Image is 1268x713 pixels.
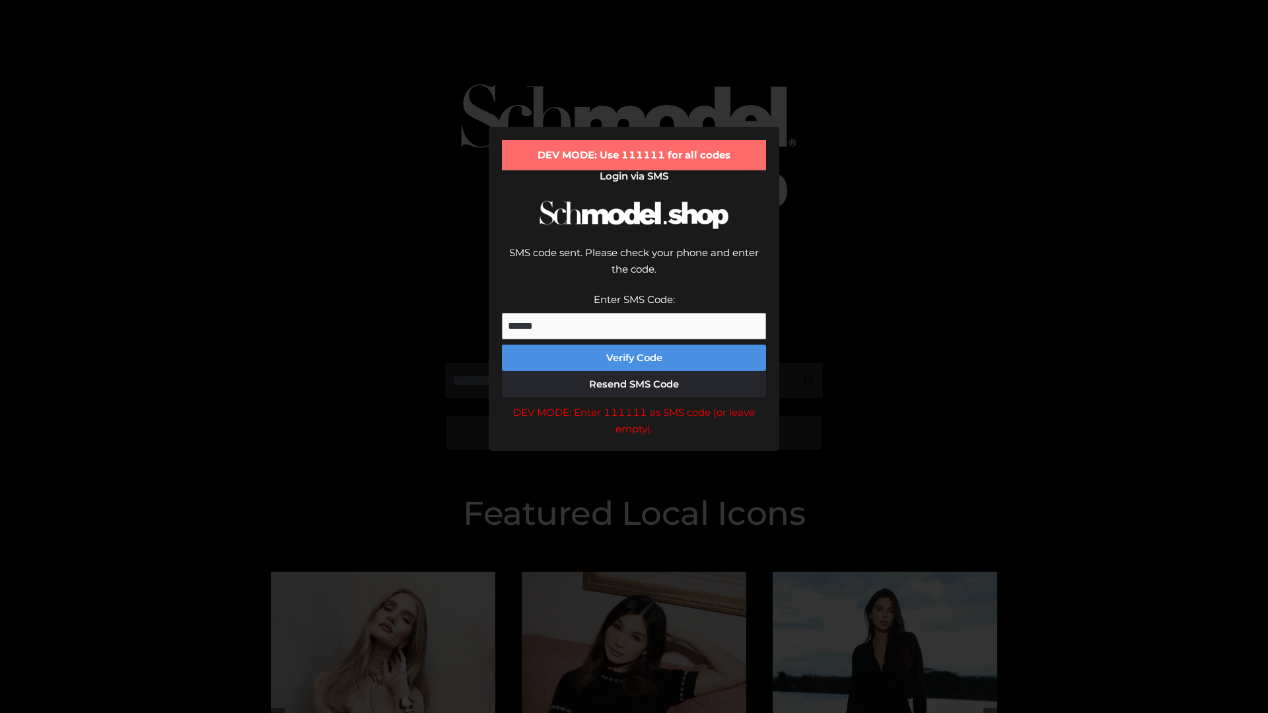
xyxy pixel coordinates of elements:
div: DEV MODE: Enter 111111 as SMS code (or leave empty). [502,404,766,438]
h2: Login via SMS [502,170,766,182]
label: Enter SMS Code: [594,293,675,306]
button: Verify Code [502,345,766,371]
img: Schmodel Logo [535,189,733,241]
button: Resend SMS Code [502,371,766,397]
div: SMS code sent. Please check your phone and enter the code. [502,244,766,291]
div: DEV MODE: Use 111111 for all codes [502,140,766,170]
